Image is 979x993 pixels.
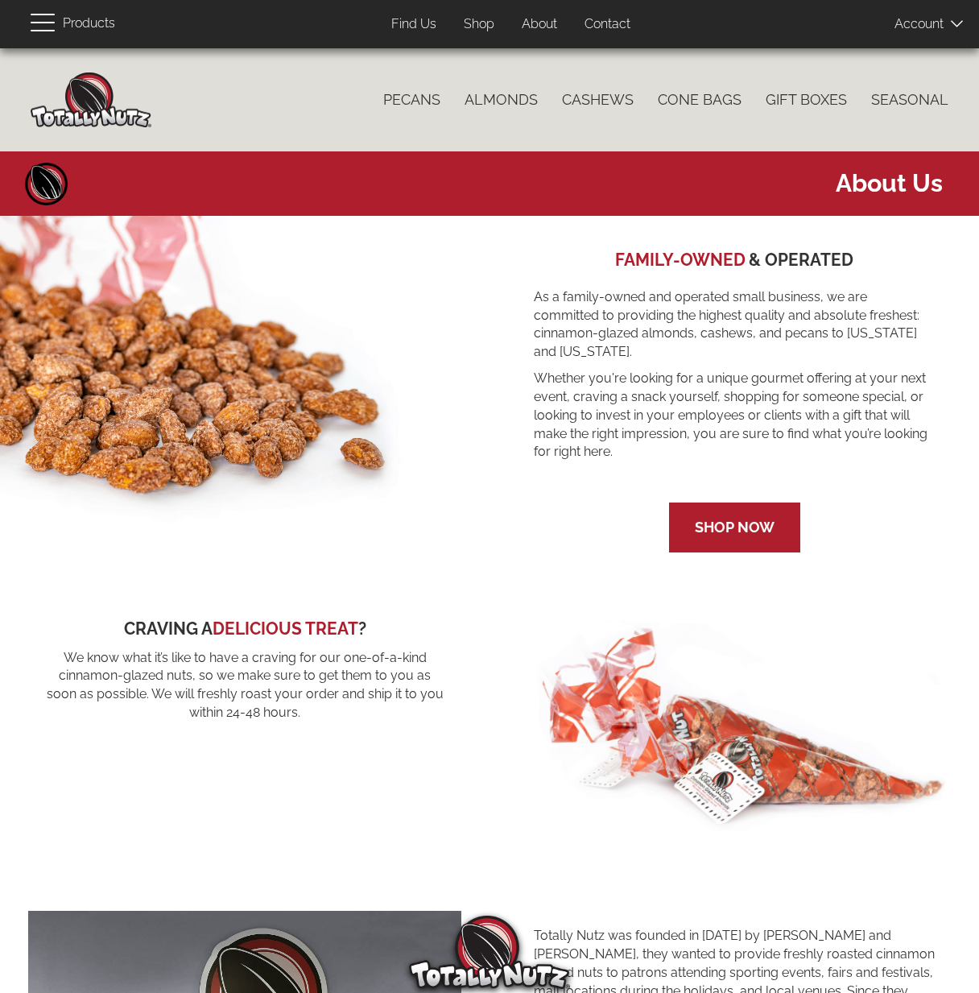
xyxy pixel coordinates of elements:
[452,9,506,40] a: Shop
[379,9,448,40] a: Find Us
[44,649,445,722] span: We know what it’s like to have a craving for our one-of-a-kind cinnamon-glazed nuts, so we make s...
[12,166,943,201] span: About us
[695,519,775,536] a: Shop Now
[213,619,358,639] span: DELICIOUS TREAT
[859,83,960,117] a: Seasonal
[452,83,550,117] a: Almonds
[754,83,859,117] a: Gift Boxes
[646,83,754,117] a: Cone Bags
[371,83,452,117] a: Pecans
[534,288,935,362] p: As a family-owned and operated small business, we are committed to providing the highest quality ...
[615,250,746,270] span: FAMILY-OWNED
[31,72,151,127] img: Home
[63,12,115,35] span: Products
[550,83,646,117] a: Cashews
[124,619,366,639] span: CRAVING A ?
[749,250,853,270] span: & OPERATED
[510,9,569,40] a: About
[572,9,642,40] a: Contact
[534,370,935,480] p: Whether you're looking for a unique gourmet offering at your next event, craving a snack yourself...
[409,916,570,989] img: Totally Nutz Logo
